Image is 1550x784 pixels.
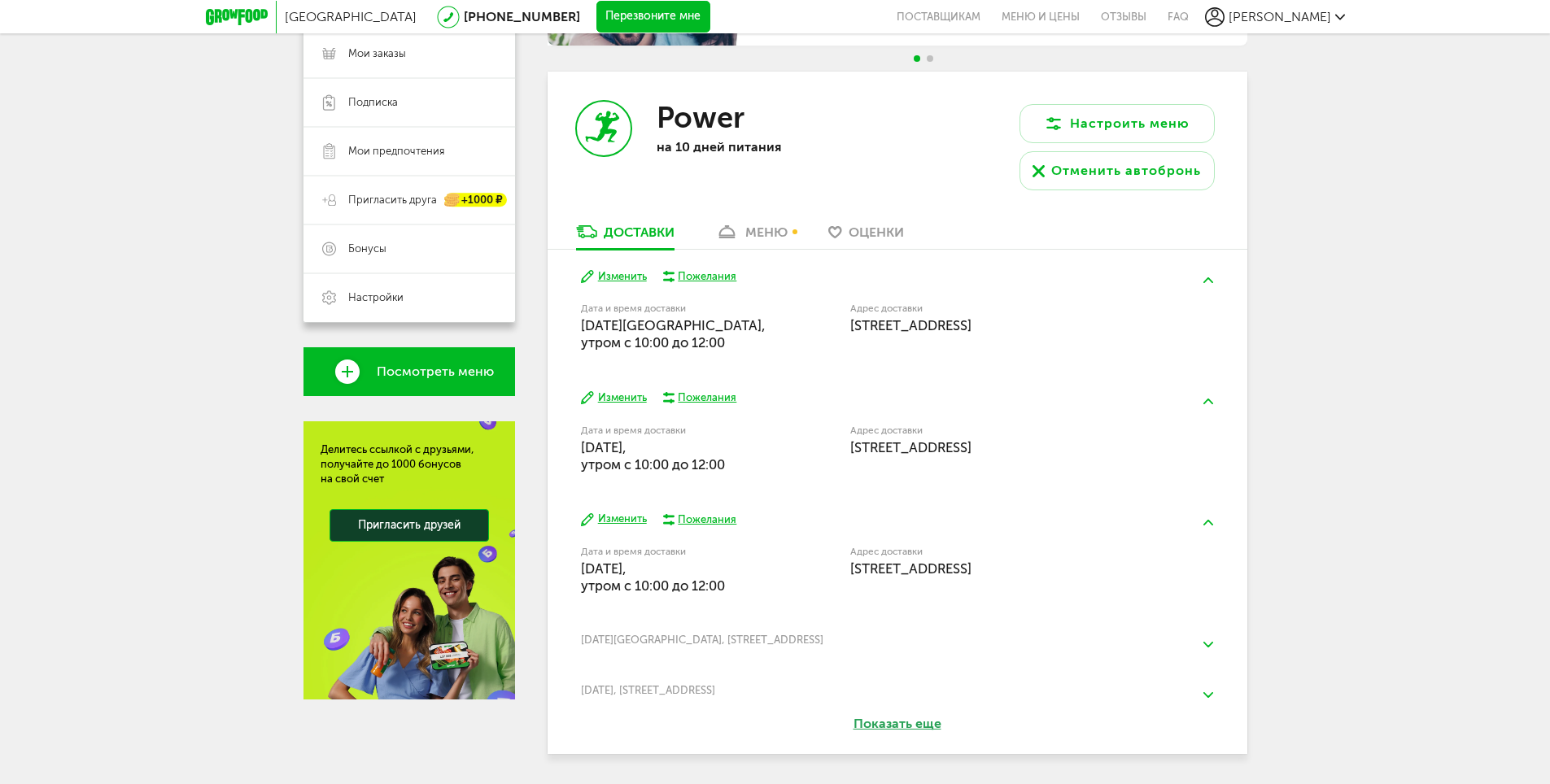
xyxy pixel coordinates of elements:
[303,29,515,78] a: Мои заказы
[678,269,736,284] div: Пожелания
[1203,692,1213,698] img: arrow-down-green.fb8ae4f.svg
[663,390,737,405] button: Пожелания
[445,194,507,207] div: +1000 ₽
[581,560,725,594] span: [DATE], утром c 10:00 до 12:00
[581,512,647,527] button: Изменить
[348,242,386,256] span: Бонусы
[303,347,515,396] a: Посмотреть меню
[581,426,767,435] label: Дата и время доставки
[581,269,647,285] button: Изменить
[581,547,767,556] label: Дата и время доставки
[303,127,515,176] a: Мои предпочтения
[707,223,796,249] a: меню
[927,55,933,62] span: Go to slide 2
[849,224,904,240] span: Оценки
[722,634,823,646] span: , [STREET_ADDRESS]
[321,442,498,486] div: Делитесь ссылкой с друзьями, получайте до 1000 бонусов на свой счет
[581,304,767,313] label: Дата и время доставки
[850,426,1154,435] label: Адрес доставки
[348,290,404,305] span: Настройки
[613,684,715,696] span: , [STREET_ADDRESS]
[285,9,417,24] span: [GEOGRAPHIC_DATA]
[663,269,737,284] button: Пожелания
[330,509,489,542] a: Пригласить друзей
[1203,520,1213,525] img: arrow-up-green.5eb5f82.svg
[581,439,725,473] span: [DATE], утром c 10:00 до 12:00
[1203,277,1213,283] img: arrow-up-green.5eb5f82.svg
[678,390,736,405] div: Пожелания
[745,224,788,240] div: меню
[1229,9,1331,24] span: [PERSON_NAME]
[850,560,971,577] span: [STREET_ADDRESS]
[581,317,766,351] span: [DATE][GEOGRAPHIC_DATA], утром c 10:00 до 12:00
[464,9,580,24] a: [PHONE_NUMBER]
[303,273,515,322] a: Настройки
[348,95,398,110] span: Подписка
[820,223,912,249] a: Оценки
[850,547,1154,556] label: Адрес доставки
[581,634,1213,646] div: [DATE][GEOGRAPHIC_DATA]
[914,55,920,62] span: Go to slide 1
[657,139,868,155] p: на 10 дней питания
[581,684,1213,696] div: [DATE]
[806,715,989,734] button: Показать еще
[657,100,744,135] h3: Power
[348,144,444,159] span: Мои предпочтения
[1020,104,1215,143] button: Настроить меню
[596,1,710,33] button: Перезвоните мне
[1020,151,1215,190] button: Отменить автобронь
[850,317,971,333] span: [STREET_ADDRESS]
[568,223,683,249] a: Доставки
[850,304,1154,313] label: Адрес доставки
[1051,161,1201,181] div: Отменить автобронь
[604,224,675,240] div: Доставки
[348,193,437,207] span: Пригласить друга
[850,439,971,455] span: [STREET_ADDRESS]
[377,364,494,379] span: Посмотреть меню
[303,224,515,273] a: Бонусы
[1203,399,1213,404] img: arrow-up-green.5eb5f82.svg
[678,512,736,527] div: Пожелания
[303,78,515,127] a: Подписка
[303,176,515,224] a: Пригласить друга +1000 ₽
[1203,642,1213,647] img: arrow-down-green.fb8ae4f.svg
[348,46,406,61] span: Мои заказы
[663,512,737,527] button: Пожелания
[581,390,647,406] button: Изменить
